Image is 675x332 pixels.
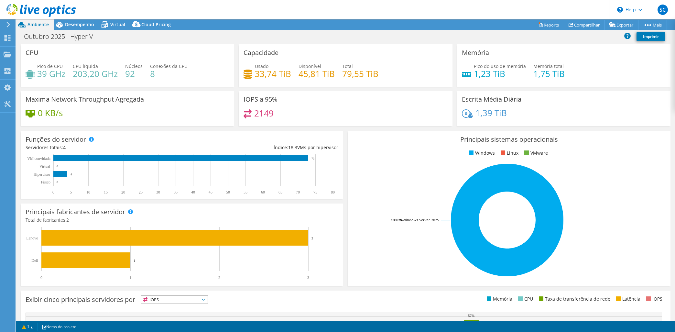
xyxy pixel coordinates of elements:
text: 20 [121,190,125,194]
li: Windows [467,149,495,157]
h4: 1,23 TiB [474,70,526,77]
tspan: Windows Server 2025 [403,217,439,222]
text: 30 [156,190,160,194]
text: 55 [244,190,247,194]
text: 1 [134,259,136,262]
text: 0 [57,181,58,184]
text: 0 [52,190,54,194]
text: 45 [209,190,212,194]
span: Conexões da CPU [150,63,188,69]
li: Latência [615,295,640,303]
span: Pico de CPU [37,63,63,69]
span: 18.3 [288,144,297,150]
text: 15 [104,190,108,194]
a: Imprimir [637,32,665,41]
h4: 92 [125,70,143,77]
text: 25 [139,190,143,194]
li: IOPS [645,295,662,303]
text: 3 [307,275,309,280]
text: 60 [261,190,265,194]
h1: Outubro 2025 - Hyper V [21,33,103,40]
h3: Principais fabricantes de servidor [26,208,125,216]
li: Memória [485,295,512,303]
text: 80 [331,190,335,194]
text: Lenovo [26,236,38,240]
h3: Maxima Network Throughput Agregada [26,96,144,103]
a: Mais [638,20,667,30]
tspan: 100.0% [391,217,403,222]
text: Hipervisor [34,172,50,177]
h4: 79,55 TiB [342,70,378,77]
li: Linux [499,149,518,157]
h4: 2149 [254,110,274,117]
span: Ambiente [27,21,49,28]
text: Virtual [39,164,50,169]
h3: Funções do servidor [26,136,86,143]
span: Total [342,63,353,69]
h4: 33,74 TiB [255,70,291,77]
text: 57% [468,314,474,317]
h4: 1,39 TiB [475,109,507,116]
svg: \n [617,7,623,13]
div: Servidores totais: [26,144,182,151]
span: Núcleos [125,63,143,69]
h4: 8 [150,70,188,77]
h3: CPU [26,49,38,56]
h4: 0 KB/s [38,109,63,116]
li: CPU [517,295,533,303]
text: 5 [70,190,72,194]
h3: Capacidade [244,49,278,56]
text: 50 [226,190,230,194]
span: Cloud Pricing [141,21,171,28]
h4: 203,20 GHz [73,70,118,77]
li: Taxa de transferência de rede [537,295,610,303]
span: 4 [63,144,66,150]
a: Reports [533,20,564,30]
li: VMware [523,149,548,157]
span: IOPS [141,296,208,304]
a: Compartilhar [564,20,605,30]
span: Disponível [299,63,321,69]
span: CPU líquida [73,63,98,69]
span: Virtual [110,21,125,28]
span: Desempenho [65,21,94,28]
div: Índice: VMs por hipervisor [182,144,339,151]
text: 2 [218,275,220,280]
span: 2 [66,217,69,223]
text: VM convidada [27,156,50,161]
span: SC [658,5,668,15]
h3: Memória [462,49,489,56]
text: 0 [57,165,58,168]
text: 1 [129,275,131,280]
a: 1 [17,323,38,331]
h3: Escrita Média Diária [462,96,521,103]
text: Dell [31,258,38,263]
span: Usado [255,63,268,69]
h4: Total de fabricantes: [26,216,338,224]
text: 70 [296,190,300,194]
text: 73 [311,157,315,160]
text: 0 [40,275,42,280]
h4: 39 GHz [37,70,65,77]
text: 65 [278,190,282,194]
text: 3 [311,236,313,240]
h4: 1,75 TiB [533,70,565,77]
span: Pico do uso de memória [474,63,526,69]
h3: Principais sistemas operacionais [353,136,665,143]
span: Memória total [533,63,564,69]
h3: IOPS a 95% [244,96,278,103]
text: 40 [191,190,195,194]
tspan: Físico [41,180,50,184]
text: 10 [86,190,90,194]
h4: 45,81 TiB [299,70,335,77]
text: 75 [313,190,317,194]
a: Exportar [604,20,638,30]
text: 35 [174,190,178,194]
a: Notas do projeto [37,323,81,331]
text: 4 [71,173,72,176]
